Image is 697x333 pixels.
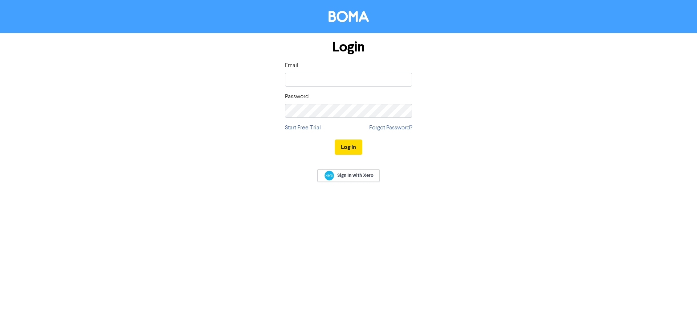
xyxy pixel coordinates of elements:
[337,172,374,179] span: Sign In with Xero
[317,169,380,182] a: Sign In with Xero
[335,140,362,155] button: Log In
[285,61,298,70] label: Email
[329,11,369,22] img: BOMA Logo
[369,124,412,132] a: Forgot Password?
[325,171,334,180] img: Xero logo
[661,298,697,333] iframe: Chat Widget
[285,39,412,55] h1: Login
[285,92,309,101] label: Password
[285,124,321,132] a: Start Free Trial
